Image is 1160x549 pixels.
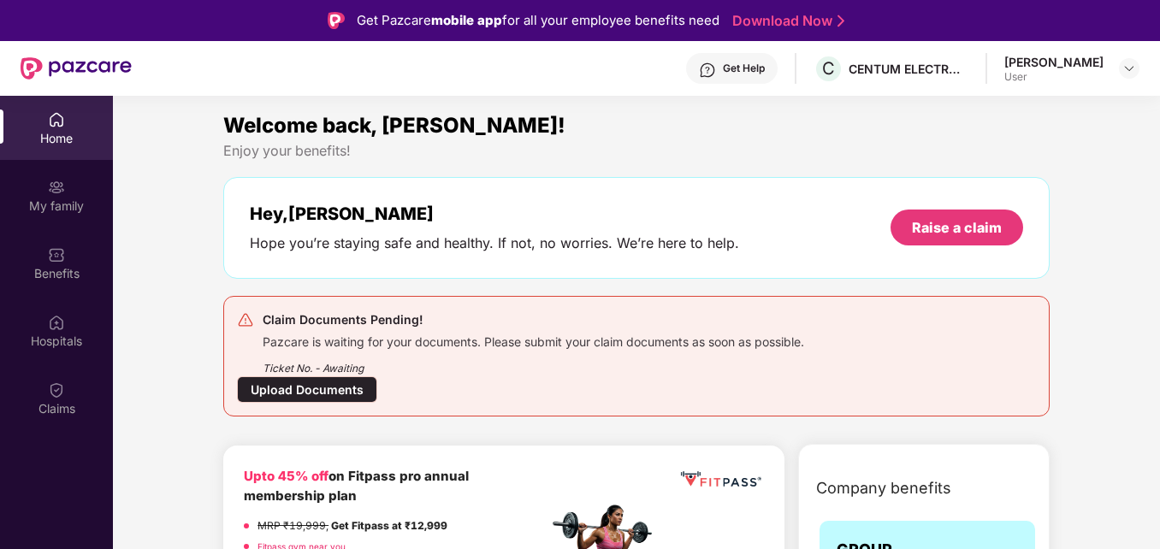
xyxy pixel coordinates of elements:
[328,12,345,29] img: Logo
[250,204,739,224] div: Hey, [PERSON_NAME]
[723,62,765,75] div: Get Help
[331,519,447,532] strong: Get Fitpass at ₹12,999
[732,12,839,30] a: Download Now
[912,218,1002,237] div: Raise a claim
[1122,62,1136,75] img: svg+xml;base64,PHN2ZyBpZD0iRHJvcGRvd24tMzJ4MzIiIHhtbG5zPSJodHRwOi8vd3d3LnczLm9yZy8yMDAwL3N2ZyIgd2...
[699,62,716,79] img: svg+xml;base64,PHN2ZyBpZD0iSGVscC0zMngzMiIgeG1sbnM9Imh0dHA6Ly93d3cudzMub3JnLzIwMDAvc3ZnIiB3aWR0aD...
[1004,70,1104,84] div: User
[263,330,804,350] div: Pazcare is waiting for your documents. Please submit your claim documents as soon as possible.
[244,468,469,505] b: on Fitpass pro annual membership plan
[48,111,65,128] img: svg+xml;base64,PHN2ZyBpZD0iSG9tZSIgeG1sbnM9Imh0dHA6Ly93d3cudzMub3JnLzIwMDAvc3ZnIiB3aWR0aD0iMjAiIG...
[237,311,254,328] img: svg+xml;base64,PHN2ZyB4bWxucz0iaHR0cDovL3d3dy53My5vcmcvMjAwMC9zdmciIHdpZHRoPSIyNCIgaGVpZ2h0PSIyNC...
[223,113,565,138] span: Welcome back, [PERSON_NAME]!
[21,57,132,80] img: New Pazcare Logo
[263,310,804,330] div: Claim Documents Pending!
[257,519,328,532] del: MRP ₹19,999,
[837,12,844,30] img: Stroke
[48,381,65,398] img: svg+xml;base64,PHN2ZyBpZD0iQ2xhaW0iIHhtbG5zPSJodHRwOi8vd3d3LnczLm9yZy8yMDAwL3N2ZyIgd2lkdGg9IjIwIi...
[250,234,739,252] div: Hope you’re staying safe and healthy. If not, no worries. We’re here to help.
[48,246,65,263] img: svg+xml;base64,PHN2ZyBpZD0iQmVuZWZpdHMiIHhtbG5zPSJodHRwOi8vd3d3LnczLm9yZy8yMDAwL3N2ZyIgd2lkdGg9Ij...
[1004,54,1104,70] div: [PERSON_NAME]
[816,476,951,500] span: Company benefits
[237,376,377,403] div: Upload Documents
[244,468,328,484] b: Upto 45% off
[48,179,65,196] img: svg+xml;base64,PHN2ZyB3aWR0aD0iMjAiIGhlaWdodD0iMjAiIHZpZXdCb3g9IjAgMCAyMCAyMCIgZmlsbD0ibm9uZSIgeG...
[678,466,764,493] img: fppp.png
[223,142,1050,160] div: Enjoy your benefits!
[849,61,968,77] div: CENTUM ELECTRONICS LIMITED
[48,314,65,331] img: svg+xml;base64,PHN2ZyBpZD0iSG9zcGl0YWxzIiB4bWxucz0iaHR0cDovL3d3dy53My5vcmcvMjAwMC9zdmciIHdpZHRoPS...
[431,12,502,28] strong: mobile app
[357,10,719,31] div: Get Pazcare for all your employee benefits need
[822,58,835,79] span: C
[263,350,804,376] div: Ticket No. - Awaiting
